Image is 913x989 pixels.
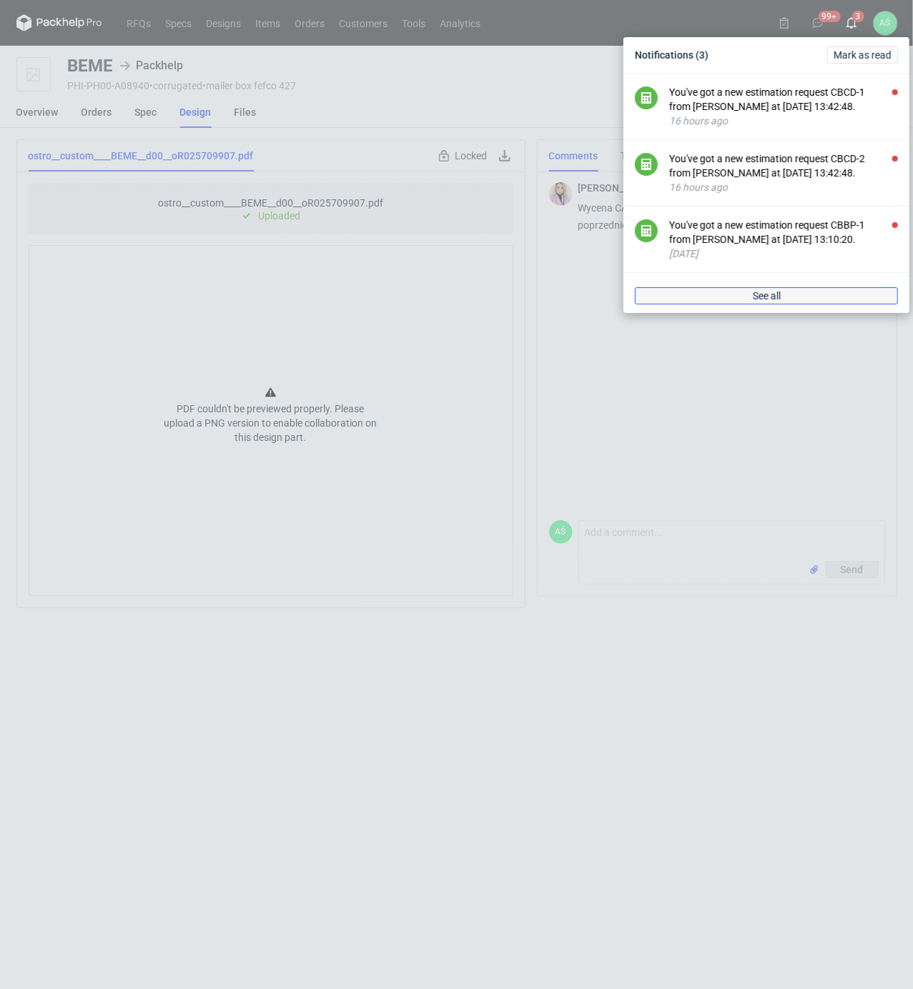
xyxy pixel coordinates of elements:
span: Mark as read [834,50,892,60]
button: You've got a new estimation request CBBP-1 from [PERSON_NAME] at [DATE] 13:10:20.[DATE] [669,218,898,261]
button: Mark as read [827,46,898,64]
div: [DATE] [669,247,898,261]
button: You've got a new estimation request CBCD-1 from [PERSON_NAME] at [DATE] 13:42:48.16 hours ago [669,85,898,128]
div: You've got a new estimation request CBCD-2 from [PERSON_NAME] at [DATE] 13:42:48. [669,151,898,180]
div: 16 hours ago [669,180,898,194]
span: See all [753,291,781,301]
div: 16 hours ago [669,114,898,128]
a: See all [635,287,898,304]
div: You've got a new estimation request CBCD-1 from [PERSON_NAME] at [DATE] 13:42:48. [669,85,898,114]
button: You've got a new estimation request CBCD-2 from [PERSON_NAME] at [DATE] 13:42:48.16 hours ago [669,151,898,194]
div: Notifications (3) [629,43,904,67]
div: You've got a new estimation request CBBP-1 from [PERSON_NAME] at [DATE] 13:10:20. [669,218,898,247]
